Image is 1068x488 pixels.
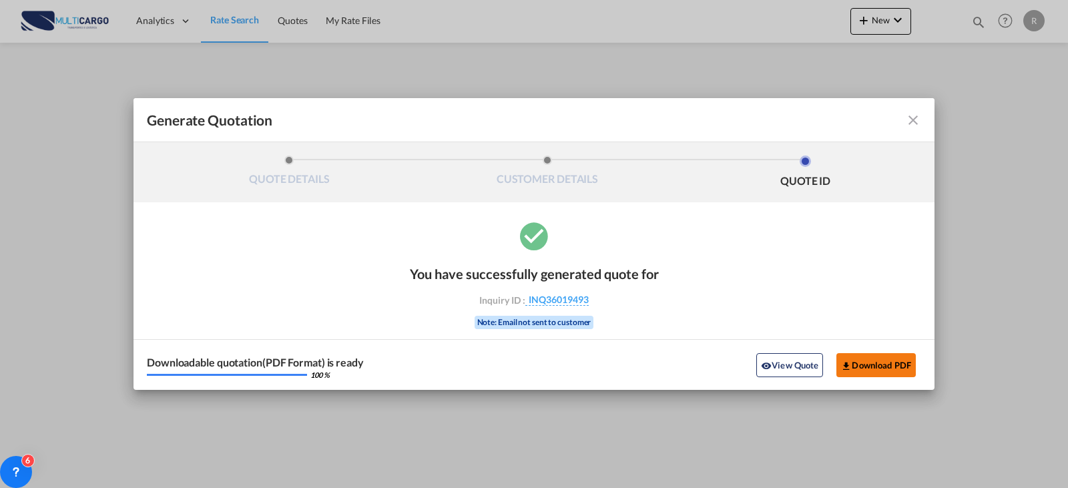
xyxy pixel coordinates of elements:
li: CUSTOMER DETAILS [419,156,677,192]
div: 100 % [310,371,330,379]
span: Generate Quotation [147,111,272,129]
button: icon-eyeView Quote [756,353,823,377]
li: QUOTE DETAILS [160,156,419,192]
md-icon: icon-eye [761,360,772,371]
div: You have successfully generated quote for [410,266,659,282]
md-icon: icon-close fg-AAA8AD cursor m-0 [905,112,921,128]
md-icon: icon-download [841,360,852,371]
li: QUOTE ID [676,156,934,192]
div: Note: Email not sent to customer [475,316,594,329]
button: Download PDF [836,353,916,377]
span: INQ36019493 [525,294,589,306]
div: Inquiry ID : [457,294,611,306]
md-dialog: Generate QuotationQUOTE ... [133,98,934,390]
div: Downloadable quotation(PDF Format) is ready [147,357,364,368]
md-icon: icon-checkbox-marked-circle [517,219,551,252]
